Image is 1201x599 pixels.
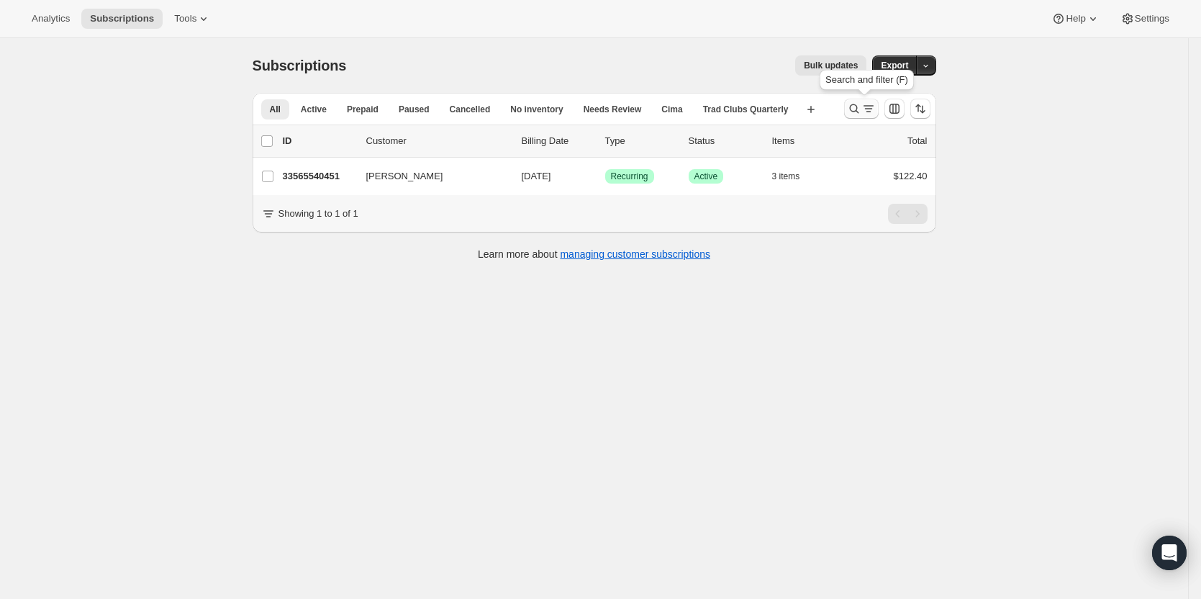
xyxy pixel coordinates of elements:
button: Help [1043,9,1108,29]
span: Settings [1135,13,1169,24]
span: Trad Clubs Quarterly [703,104,789,115]
div: 33565540451[PERSON_NAME][DATE]SuccessRecurringSuccessActive3 items$122.40 [283,166,928,186]
button: Search and filter results [844,99,879,119]
span: Active [301,104,327,115]
button: Create new view [799,99,822,120]
button: Bulk updates [795,55,866,76]
p: ID [283,134,355,148]
button: Export [872,55,917,76]
p: Showing 1 to 1 of 1 [278,207,358,221]
div: Type [605,134,677,148]
button: Tools [166,9,219,29]
nav: Pagination [888,204,928,224]
button: Sort the results [910,99,930,119]
span: No inventory [510,104,563,115]
button: 3 items [772,166,816,186]
button: Subscriptions [81,9,163,29]
p: Billing Date [522,134,594,148]
button: [PERSON_NAME] [358,165,502,188]
span: Tools [174,13,196,24]
a: managing customer subscriptions [560,248,710,260]
button: Customize table column order and visibility [884,99,905,119]
p: Status [689,134,761,148]
span: Analytics [32,13,70,24]
span: Recurring [611,171,648,182]
p: Customer [366,134,510,148]
span: $122.40 [894,171,928,181]
p: Total [907,134,927,148]
p: Learn more about [478,247,710,261]
button: Analytics [23,9,78,29]
span: All [270,104,281,115]
span: Prepaid [347,104,379,115]
span: [PERSON_NAME] [366,169,443,184]
span: Cancelled [450,104,491,115]
span: Subscriptions [253,58,347,73]
p: 33565540451 [283,169,355,184]
div: IDCustomerBilling DateTypeStatusItemsTotal [283,134,928,148]
span: Cima [661,104,682,115]
span: Bulk updates [804,60,858,71]
span: Paused [399,104,430,115]
span: Active [694,171,718,182]
span: Export [881,60,908,71]
span: Help [1066,13,1085,24]
span: Needs Review [584,104,642,115]
div: Items [772,134,844,148]
span: Subscriptions [90,13,154,24]
span: 3 items [772,171,800,182]
span: [DATE] [522,171,551,181]
div: Open Intercom Messenger [1152,536,1187,570]
button: Settings [1112,9,1178,29]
